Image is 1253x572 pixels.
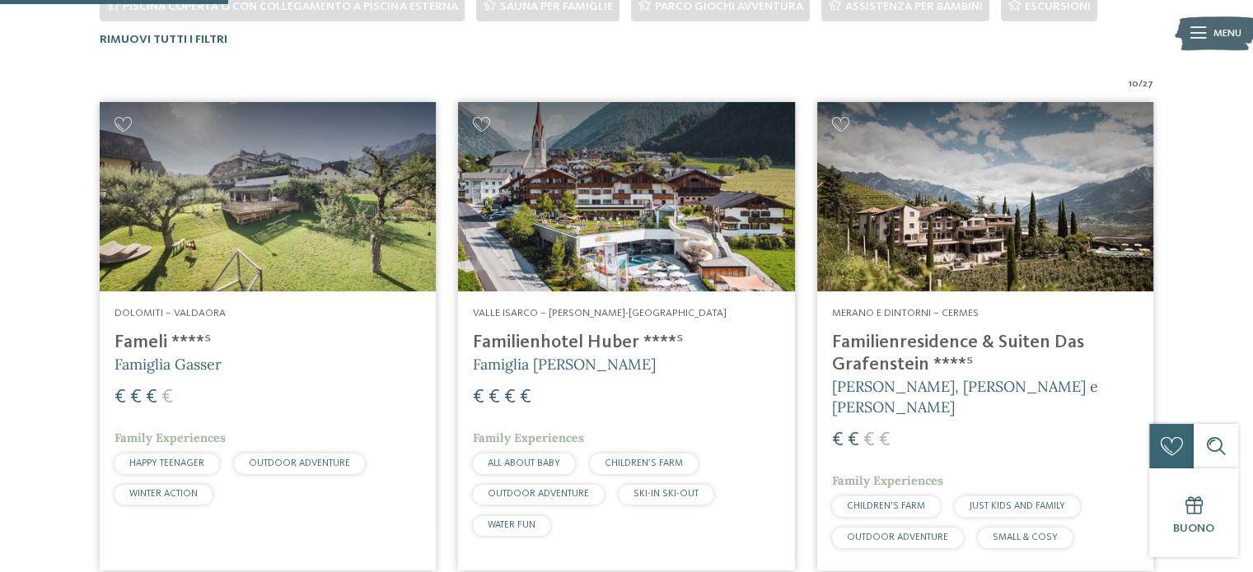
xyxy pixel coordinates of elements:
[634,489,699,499] span: SKI-IN SKI-OUT
[817,102,1153,291] img: Cercate un hotel per famiglie? Qui troverete solo i migliori!
[115,430,226,445] span: Family Experiences
[129,458,204,468] span: HAPPY TEENAGER
[473,430,584,445] span: Family Experiences
[473,388,484,407] span: €
[605,458,683,468] span: CHILDREN’S FARM
[993,532,1058,542] span: SMALL & COSY
[488,520,535,530] span: WATER FUN
[161,388,173,407] span: €
[473,355,656,374] span: Famiglia [PERSON_NAME]
[1129,77,1138,91] span: 10
[146,388,157,407] span: €
[832,473,943,488] span: Family Experiences
[1173,523,1214,534] span: Buono
[1138,77,1143,91] span: /
[115,355,222,374] span: Famiglia Gasser
[832,377,1098,416] span: [PERSON_NAME], [PERSON_NAME] e [PERSON_NAME]
[1024,1,1090,12] span: Escursioni
[844,1,982,12] span: Assistenza per bambini
[100,34,227,45] span: Rimuovi tutti i filtri
[1149,468,1238,557] a: Buono
[499,1,612,12] span: Sauna per famiglie
[458,102,794,291] img: Cercate un hotel per famiglie? Qui troverete solo i migliori!
[654,1,802,12] span: Parco giochi avventura
[115,308,226,319] span: Dolomiti – Valdaora
[123,1,457,12] span: Piscina coperta o con collegamento a piscina esterna
[832,332,1138,376] h4: Familienresidence & Suiten Das Grafenstein ****ˢ
[130,388,142,407] span: €
[970,501,1065,511] span: JUST KIDS AND FAMILY
[847,532,948,542] span: OUTDOOR ADVENTURE
[848,430,859,450] span: €
[847,501,925,511] span: CHILDREN’S FARM
[473,332,779,354] h4: Familienhotel Huber ****ˢ
[488,489,589,499] span: OUTDOOR ADVENTURE
[115,388,126,407] span: €
[520,388,531,407] span: €
[817,102,1153,570] a: Cercate un hotel per famiglie? Qui troverete solo i migliori! Merano e dintorni – Cermes Familien...
[458,102,794,570] a: Cercate un hotel per famiglie? Qui troverete solo i migliori! Valle Isarco – [PERSON_NAME]-[GEOGR...
[488,458,560,468] span: ALL ABOUT BABY
[1143,77,1153,91] span: 27
[249,458,350,468] span: OUTDOOR ADVENTURE
[504,388,516,407] span: €
[489,388,500,407] span: €
[832,308,979,319] span: Merano e dintorni – Cermes
[100,102,436,291] img: Cercate un hotel per famiglie? Qui troverete solo i migliori!
[100,102,436,570] a: Cercate un hotel per famiglie? Qui troverete solo i migliori! Dolomiti – Valdaora Fameli ****ˢ Fa...
[879,430,891,450] span: €
[832,430,844,450] span: €
[129,489,198,499] span: WINTER ACTION
[473,308,727,319] span: Valle Isarco – [PERSON_NAME]-[GEOGRAPHIC_DATA]
[863,430,875,450] span: €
